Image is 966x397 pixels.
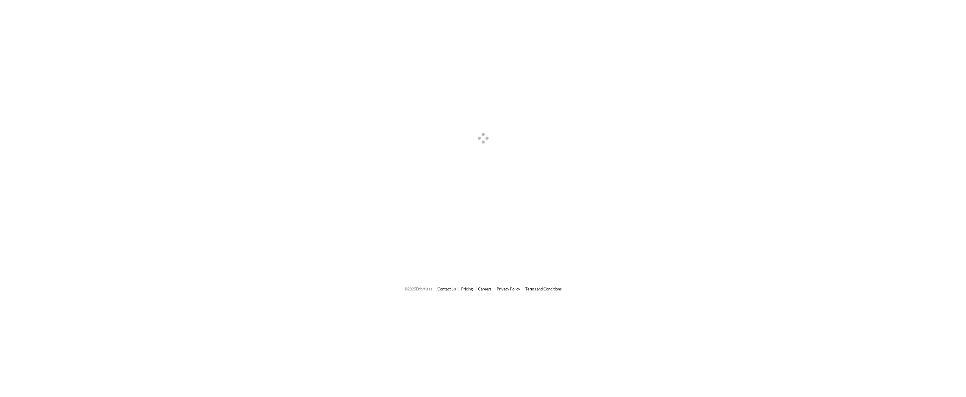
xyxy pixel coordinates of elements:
[461,287,473,291] a: Pricing
[405,287,432,291] span: © 2025 Effortless
[437,287,456,291] a: Contact Us
[478,287,492,291] a: Careers
[497,287,520,291] a: Privacy Policy
[525,287,562,291] a: Terms and Conditions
